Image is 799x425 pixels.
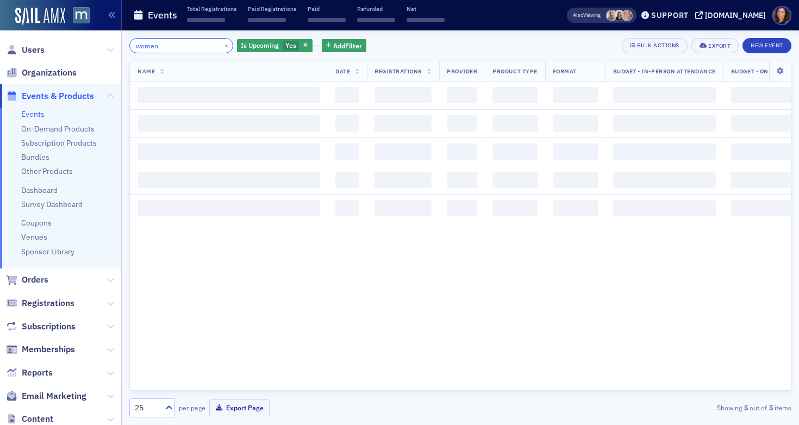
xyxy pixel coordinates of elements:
span: ‌ [248,18,286,22]
span: ‌ [374,200,432,216]
span: ‌ [407,18,445,22]
span: ‌ [613,115,716,132]
span: ‌ [613,87,716,103]
img: SailAMX [73,7,90,24]
button: × [222,40,232,50]
p: Total Registrations [187,5,236,12]
label: per page [179,403,205,412]
span: ‌ [553,200,598,216]
span: ‌ [613,200,716,216]
p: Refunded [357,5,395,12]
span: Add Filter [333,41,362,51]
span: Organizations [22,67,77,79]
a: Reports [6,367,53,379]
span: ‌ [374,115,432,132]
span: ‌ [374,87,432,103]
div: Bulk Actions [637,42,679,48]
span: ‌ [187,18,225,22]
div: [DOMAIN_NAME] [705,10,766,20]
span: ‌ [613,143,716,160]
a: Subscription Products [21,138,97,148]
span: ‌ [138,200,320,216]
span: ‌ [553,172,598,188]
span: ‌ [138,87,320,103]
span: Registrations [22,297,74,309]
span: Subscriptions [22,321,76,333]
span: ‌ [553,115,598,132]
p: Net [407,5,445,12]
a: Email Marketing [6,390,86,402]
a: Sponsor Library [21,247,74,257]
span: Name [138,67,155,75]
a: On-Demand Products [21,124,95,134]
span: Users [22,44,45,56]
span: ‌ [447,87,477,103]
div: Also [573,11,583,18]
span: Yes [285,41,296,49]
img: SailAMX [15,8,65,25]
span: ‌ [492,200,537,216]
span: ‌ [138,172,320,188]
span: ‌ [492,115,537,132]
span: ‌ [553,143,598,160]
span: Budget - In-Person Attendance [613,67,716,75]
span: ‌ [553,87,598,103]
button: AddFilter [322,39,366,53]
a: Bundles [21,152,49,162]
a: Orders [6,274,48,286]
span: ‌ [613,172,716,188]
span: Emily Trott [606,10,617,21]
span: ‌ [447,172,477,188]
span: ‌ [447,200,477,216]
p: Paid Registrations [248,5,296,12]
span: Reports [22,367,53,379]
span: ‌ [335,115,359,132]
span: Content [22,413,53,425]
a: Content [6,413,53,425]
a: Dashboard [21,185,58,195]
span: ‌ [138,115,320,132]
span: Profile [772,6,791,25]
span: ‌ [335,87,359,103]
button: Bulk Actions [622,38,688,53]
span: Format [553,67,577,75]
span: ‌ [492,172,537,188]
a: View Homepage [65,7,90,26]
button: New Event [742,38,791,53]
span: Memberships [22,343,75,355]
span: Is Upcoming [241,41,279,49]
a: Other Products [21,166,73,176]
span: Provider [447,67,477,75]
span: ‌ [335,200,359,216]
div: Showing out of items [578,403,791,412]
p: Paid [308,5,346,12]
span: ‌ [492,87,537,103]
span: Events & Products [22,90,94,102]
span: Registrations [374,67,422,75]
button: Export [691,38,739,53]
span: Dee Sullivan [621,10,633,21]
a: Registrations [6,297,74,309]
span: ‌ [447,115,477,132]
span: Viewing [573,11,601,19]
button: [DOMAIN_NAME] [695,11,770,19]
span: Kelly Brown [614,10,625,21]
a: Events & Products [6,90,94,102]
span: ‌ [138,143,320,160]
a: Organizations [6,67,77,79]
h1: Events [148,9,177,22]
span: ‌ [447,143,477,160]
span: ‌ [374,172,432,188]
span: Date [335,67,350,75]
a: Users [6,44,45,56]
a: Coupons [21,218,52,228]
strong: 5 [767,403,775,412]
input: Search… [129,38,233,53]
span: ‌ [374,143,432,160]
a: Venues [21,232,47,242]
a: Subscriptions [6,321,76,333]
div: 25 [135,402,159,414]
span: ‌ [335,143,359,160]
span: ‌ [492,143,537,160]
